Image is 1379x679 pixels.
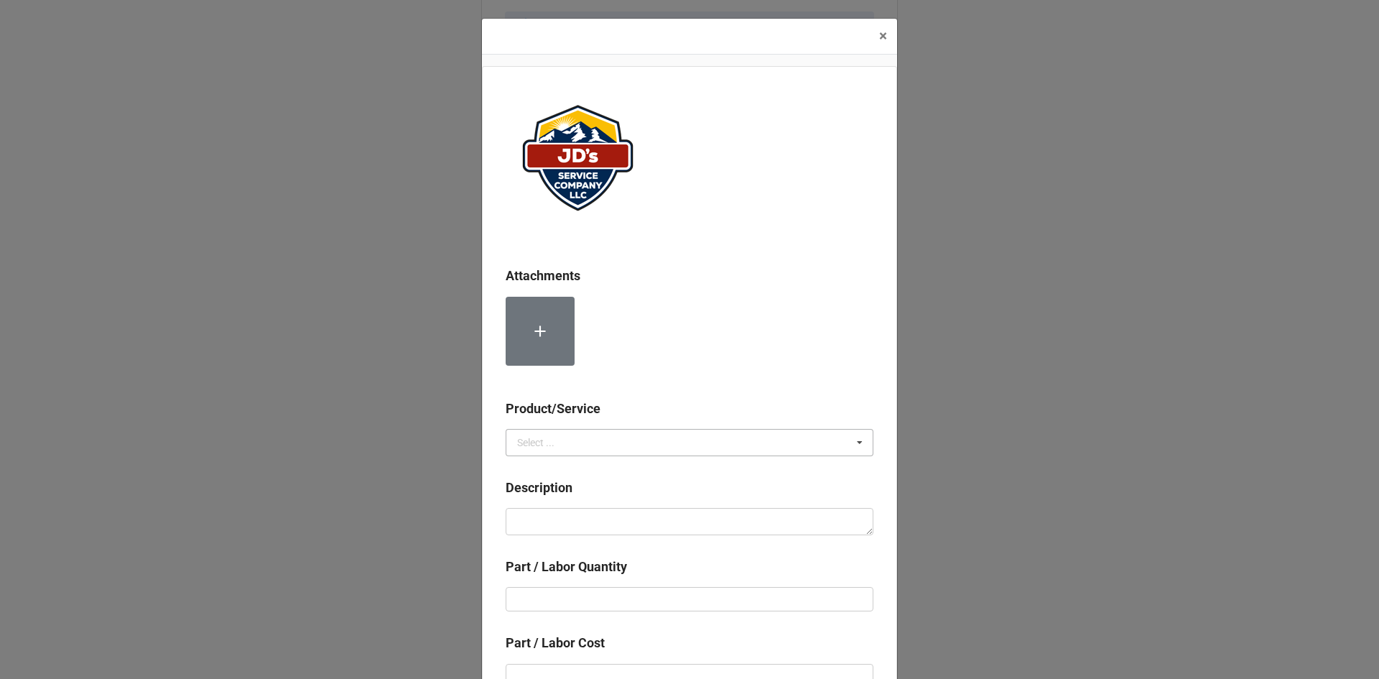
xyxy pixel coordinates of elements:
[506,478,572,498] label: Description
[506,266,580,286] label: Attachments
[879,27,887,45] span: ×
[506,399,600,419] label: Product/Service
[506,557,627,577] label: Part / Labor Quantity
[506,90,649,226] img: ePqffAuANl%2FJDServiceCoLogo_website.png
[506,633,605,653] label: Part / Labor Cost
[517,438,554,448] div: Select ...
